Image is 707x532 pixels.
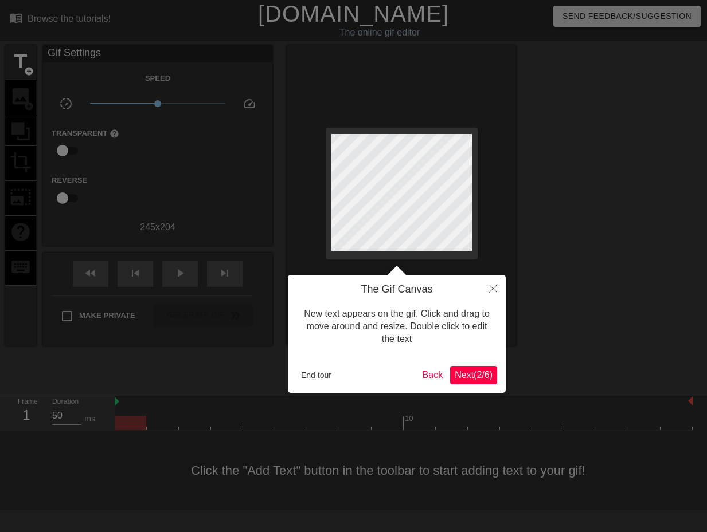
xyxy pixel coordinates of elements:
[296,367,336,384] button: End tour
[296,296,497,357] div: New text appears on the gif. Click and drag to move around and resize. Double click to edit the text
[418,366,448,384] button: Back
[481,275,506,301] button: Close
[296,283,497,296] h4: The Gif Canvas
[450,366,497,384] button: Next
[455,370,493,380] span: Next ( 2 / 6 )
